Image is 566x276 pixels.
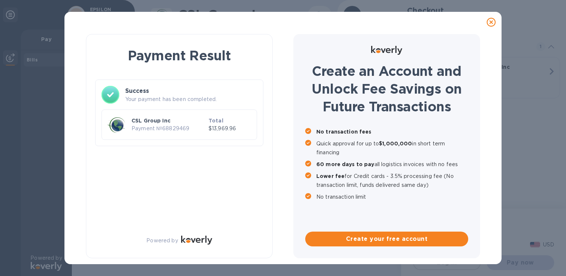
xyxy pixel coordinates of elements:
img: Logo [371,46,402,55]
b: $1,000,000 [379,141,412,147]
p: Payment № 68829469 [131,125,206,132]
h1: Create an Account and Unlock Fee Savings on Future Transactions [305,62,468,115]
img: Logo [181,236,212,245]
span: Create your free account [311,235,462,243]
p: all logistics invoices with no fees [316,160,468,169]
p: Powered by [146,237,178,245]
h3: Success [125,87,257,95]
b: 60 more days to pay [316,161,374,167]
h1: Payment Result [98,46,260,65]
p: No transaction limit [316,192,468,201]
p: for Credit cards - 3.5% processing fee (No transaction limit, funds delivered same day) [316,172,468,189]
p: $13,969.96 [209,125,251,132]
p: Your payment has been completed. [125,95,257,103]
p: Quick approval for up to in short term financing [316,139,468,157]
b: Total [209,118,223,124]
button: Create your free account [305,232,468,246]
b: Lower fee [316,173,344,179]
p: CSL Group Inc [131,117,206,124]
b: No transaction fees [316,129,372,135]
